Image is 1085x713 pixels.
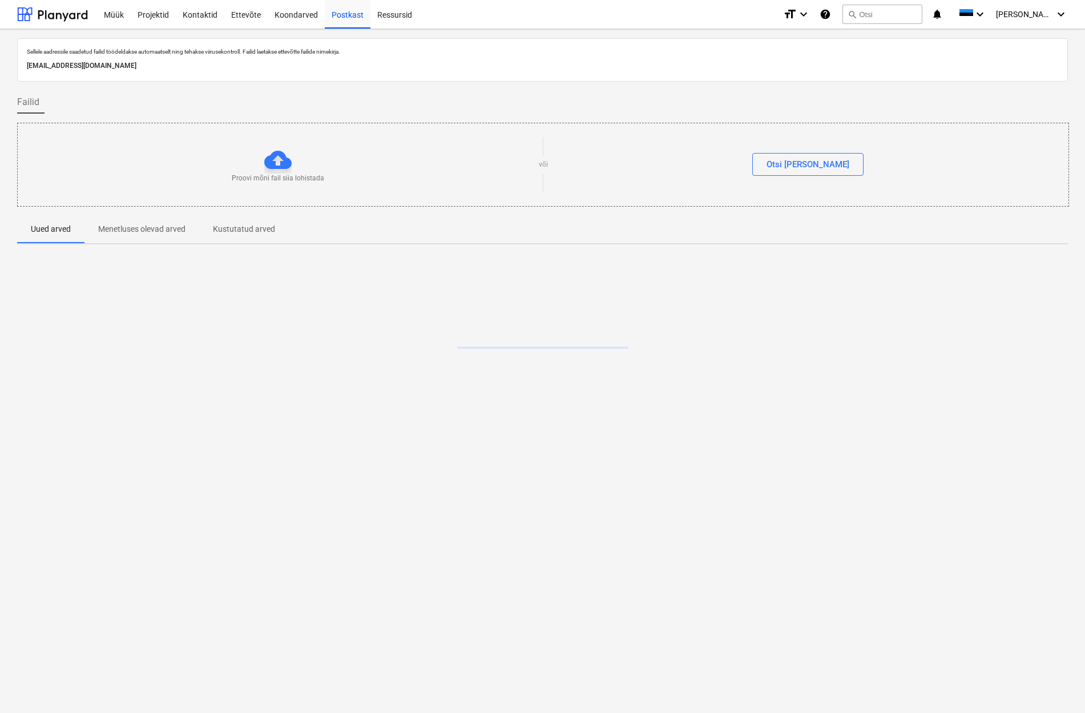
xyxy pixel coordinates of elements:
[539,160,548,170] p: või
[31,223,71,235] p: Uued arved
[232,174,324,183] p: Proovi mõni fail siia lohistada
[996,10,1053,19] span: [PERSON_NAME][GEOGRAPHIC_DATA]
[27,48,1058,55] p: Sellele aadressile saadetud failid töödeldakse automaatselt ning tehakse viirusekontroll. Failid ...
[17,123,1069,207] div: Proovi mõni fail siia lohistadavõiOtsi [PERSON_NAME]
[1054,7,1068,21] i: keyboard_arrow_down
[842,5,922,24] button: Otsi
[820,7,831,21] i: Abikeskus
[783,7,797,21] i: format_size
[973,7,987,21] i: keyboard_arrow_down
[848,10,857,19] span: search
[931,7,943,21] i: notifications
[98,223,185,235] p: Menetluses olevad arved
[797,7,810,21] i: keyboard_arrow_down
[213,223,275,235] p: Kustutatud arved
[767,157,849,172] div: Otsi [PERSON_NAME]
[27,60,1058,72] p: [EMAIL_ADDRESS][DOMAIN_NAME]
[17,95,39,109] span: Failid
[752,153,864,176] button: Otsi [PERSON_NAME]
